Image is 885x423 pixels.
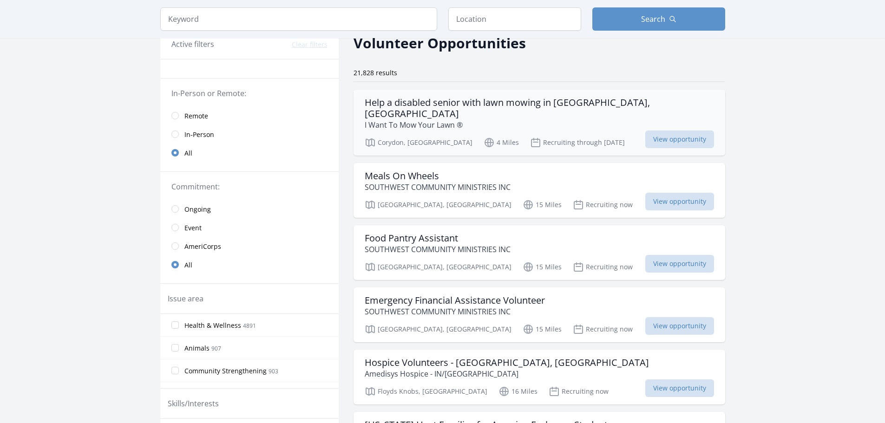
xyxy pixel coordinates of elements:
[171,88,328,99] legend: In-Person or Remote:
[523,199,562,210] p: 15 Miles
[160,7,437,31] input: Keyword
[171,367,179,374] input: Community Strengthening 903
[365,324,511,335] p: [GEOGRAPHIC_DATA], [GEOGRAPHIC_DATA]
[592,7,725,31] button: Search
[211,345,221,352] span: 907
[573,199,633,210] p: Recruiting now
[365,233,511,244] h3: Food Pantry Assistant
[171,39,214,50] h3: Active filters
[645,193,714,210] span: View opportunity
[530,137,625,148] p: Recruiting through [DATE]
[365,306,545,317] p: SOUTHWEST COMMUNITY MINISTRIES INC
[484,137,519,148] p: 4 Miles
[365,119,714,130] p: I Want To Mow Your Lawn ®
[523,261,562,273] p: 15 Miles
[160,106,339,125] a: Remote
[365,137,472,148] p: Corydon, [GEOGRAPHIC_DATA]
[641,13,665,25] span: Search
[160,218,339,237] a: Event
[354,163,725,218] a: Meals On Wheels SOUTHWEST COMMUNITY MINISTRIES INC [GEOGRAPHIC_DATA], [GEOGRAPHIC_DATA] 15 Miles ...
[184,205,211,214] span: Ongoing
[354,350,725,404] a: Hospice Volunteers - [GEOGRAPHIC_DATA], [GEOGRAPHIC_DATA] Amedisys Hospice - IN/[GEOGRAPHIC_DATA]...
[354,225,725,280] a: Food Pantry Assistant SOUTHWEST COMMUNITY MINISTRIES INC [GEOGRAPHIC_DATA], [GEOGRAPHIC_DATA] 15 ...
[573,261,633,273] p: Recruiting now
[184,149,192,158] span: All
[184,321,241,330] span: Health & Wellness
[365,368,649,379] p: Amedisys Hospice - IN/[GEOGRAPHIC_DATA]
[365,244,511,255] p: SOUTHWEST COMMUNITY MINISTRIES INC
[645,130,714,148] span: View opportunity
[523,324,562,335] p: 15 Miles
[365,386,487,397] p: Floyds Knobs, [GEOGRAPHIC_DATA]
[292,40,328,49] button: Clear filters
[171,181,328,192] legend: Commitment:
[160,255,339,274] a: All
[184,242,221,251] span: AmeriCorps
[365,170,511,182] h3: Meals On Wheels
[645,317,714,335] span: View opportunity
[160,200,339,218] a: Ongoing
[354,68,397,77] span: 21,828 results
[365,199,511,210] p: [GEOGRAPHIC_DATA], [GEOGRAPHIC_DATA]
[448,7,581,31] input: Location
[573,324,633,335] p: Recruiting now
[365,97,714,119] h3: Help a disabled senior with lawn mowing in [GEOGRAPHIC_DATA], [GEOGRAPHIC_DATA]
[171,321,179,329] input: Health & Wellness 4891
[168,398,219,409] legend: Skills/Interests
[243,322,256,330] span: 4891
[184,223,202,233] span: Event
[160,125,339,143] a: In-Person
[365,261,511,273] p: [GEOGRAPHIC_DATA], [GEOGRAPHIC_DATA]
[354,90,725,156] a: Help a disabled senior with lawn mowing in [GEOGRAPHIC_DATA], [GEOGRAPHIC_DATA] I Want To Mow You...
[184,344,210,353] span: Animals
[171,344,179,351] input: Animals 907
[645,255,714,273] span: View opportunity
[354,287,725,342] a: Emergency Financial Assistance Volunteer SOUTHWEST COMMUNITY MINISTRIES INC [GEOGRAPHIC_DATA], [G...
[160,237,339,255] a: AmeriCorps
[160,143,339,162] a: All
[168,293,203,304] legend: Issue area
[269,367,278,375] span: 903
[354,33,526,53] h2: Volunteer Opportunities
[184,260,192,270] span: All
[498,386,538,397] p: 16 Miles
[184,130,214,139] span: In-Person
[184,111,208,121] span: Remote
[184,366,267,376] span: Community Strengthening
[365,295,545,306] h3: Emergency Financial Assistance Volunteer
[365,182,511,193] p: SOUTHWEST COMMUNITY MINISTRIES INC
[365,357,649,368] h3: Hospice Volunteers - [GEOGRAPHIC_DATA], [GEOGRAPHIC_DATA]
[645,379,714,397] span: View opportunity
[549,386,609,397] p: Recruiting now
